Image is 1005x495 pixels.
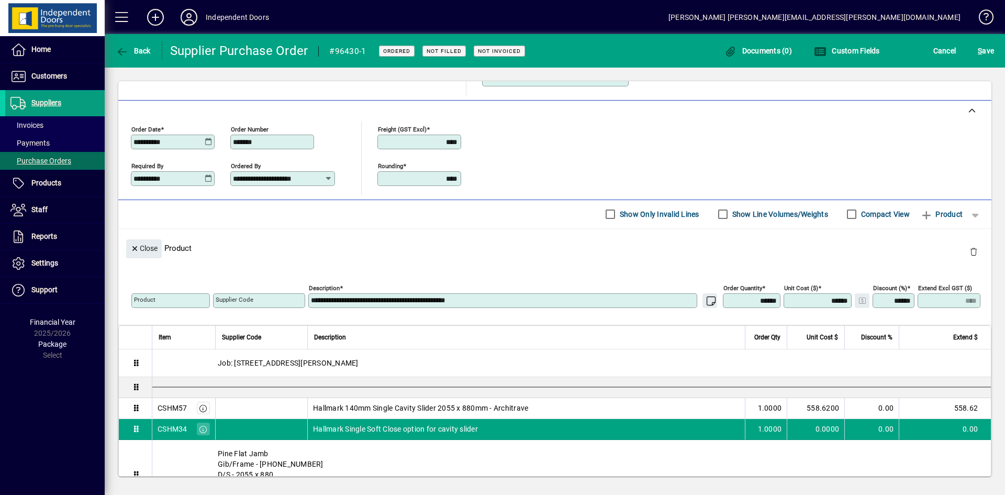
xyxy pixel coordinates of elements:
span: Suppliers [31,98,61,107]
button: Cancel [931,41,959,60]
span: Reports [31,232,57,240]
div: [PERSON_NAME] [PERSON_NAME][EMAIL_ADDRESS][PERSON_NAME][DOMAIN_NAME] [668,9,961,26]
a: Reports [5,224,105,250]
label: Compact View [859,209,910,219]
span: Extend $ [953,332,978,343]
a: Payments [5,134,105,152]
button: Documents (0) [721,41,795,60]
span: ave [978,42,994,59]
mat-label: Order date [131,125,161,133]
span: Hallmark 140mm Single Cavity Slider 2055 x 880mm - Architrave [313,403,528,413]
td: 0.00 [844,419,899,440]
div: Job: [STREET_ADDRESS][PERSON_NAME] [152,349,991,377]
mat-label: Ordered by [231,162,261,169]
button: Custom Fields [811,41,883,60]
span: Documents (0) [724,47,792,55]
span: Custom Fields [814,47,880,55]
button: Profile [172,8,206,27]
mat-label: Rounding [378,162,403,169]
td: 558.62 [899,398,991,419]
span: Hallmark Single Soft Close option for cavity slider [313,424,478,434]
mat-label: Unit Cost ($) [784,284,818,291]
mat-label: Product [134,296,155,303]
span: Discount % [861,332,892,343]
a: Knowledge Base [971,2,992,36]
span: Purchase Orders [10,157,71,165]
span: Package [38,340,66,348]
span: Product [920,206,963,223]
span: Close [130,240,158,257]
span: Not Filled [427,48,462,54]
td: 1.0000 [745,398,787,419]
span: Customers [31,72,67,80]
a: Invoices [5,116,105,134]
div: Supplier Purchase Order [170,42,308,59]
span: Back [116,47,151,55]
td: 558.6200 [787,398,844,419]
span: Supplier Code [222,332,261,343]
td: 1.0000 [745,419,787,440]
app-page-header-button: Delete [961,247,986,256]
span: Ordered [383,48,410,54]
button: Delete [961,239,986,265]
span: Item [159,332,171,343]
app-page-header-button: Back [105,41,162,60]
span: Financial Year [30,318,75,326]
a: Settings [5,250,105,277]
span: Unit Cost $ [807,332,838,343]
span: Invoices [10,121,43,129]
span: Cancel [933,42,956,59]
button: Product [915,205,968,224]
span: Not Invoiced [478,48,521,54]
a: Support [5,277,105,303]
td: 0.00 [844,398,899,419]
mat-label: Order number [231,125,269,133]
label: Show Only Invalid Lines [618,209,699,219]
label: Show Line Volumes/Weights [730,209,828,219]
a: Staff [5,197,105,223]
button: Add [139,8,172,27]
td: 0.0000 [787,419,844,440]
span: Staff [31,205,48,214]
mat-label: Description [309,284,340,291]
span: Payments [10,139,50,147]
div: Product [118,229,991,267]
button: Save [975,41,997,60]
div: CSHM34 [158,424,187,434]
app-page-header-button: Close [124,243,164,252]
a: Purchase Orders [5,152,105,170]
a: Customers [5,63,105,90]
span: Support [31,285,58,294]
mat-label: Discount (%) [873,284,907,291]
span: Settings [31,259,58,267]
div: CSHM57 [158,403,187,413]
div: Independent Doors [206,9,269,26]
button: Close [126,239,162,258]
div: #96430-1 [329,43,366,60]
mat-label: Supplier Code [216,296,253,303]
button: Back [113,41,153,60]
span: Home [31,45,51,53]
mat-label: Freight (GST excl) [378,125,427,133]
td: 0.00 [899,419,991,440]
span: S [978,47,982,55]
mat-label: Order Quantity [723,284,762,291]
mat-label: Extend excl GST ($) [918,284,972,291]
a: Home [5,37,105,63]
a: Products [5,170,105,196]
span: Description [314,332,346,343]
mat-label: Required by [131,162,163,169]
span: Order Qty [754,332,780,343]
span: Products [31,179,61,187]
